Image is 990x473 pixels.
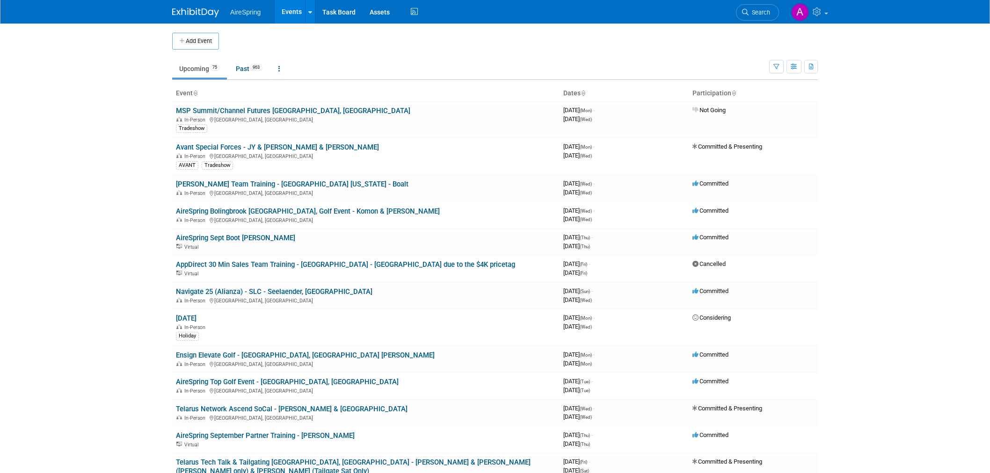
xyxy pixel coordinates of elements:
span: - [593,405,595,412]
div: [GEOGRAPHIC_DATA], [GEOGRAPHIC_DATA] [176,414,556,421]
div: AVANT [176,161,198,170]
div: Tradeshow [202,161,233,170]
span: - [593,351,595,358]
span: - [593,314,595,321]
span: [DATE] [563,234,593,241]
img: In-Person Event [176,324,182,329]
span: [DATE] [563,360,592,367]
div: [GEOGRAPHIC_DATA], [GEOGRAPHIC_DATA] [176,216,556,223]
span: (Tue) [580,379,590,384]
span: (Mon) [580,352,592,358]
span: - [593,180,595,187]
span: - [593,107,595,114]
span: (Wed) [580,415,592,420]
span: (Sun) [580,289,590,294]
span: [DATE] [563,431,593,438]
span: (Mon) [580,108,592,113]
span: Not Going [692,107,726,114]
span: (Mon) [580,361,592,366]
span: [DATE] [563,314,595,321]
img: In-Person Event [176,153,182,158]
span: In-Person [184,361,208,367]
span: - [591,378,593,385]
span: - [589,260,590,267]
a: Avant Special Forces - JY & [PERSON_NAME] & [PERSON_NAME] [176,143,379,151]
div: [GEOGRAPHIC_DATA], [GEOGRAPHIC_DATA] [176,360,556,367]
img: Aila Ortiaga [791,3,809,21]
span: [DATE] [563,405,595,412]
img: Virtual Event [176,271,182,275]
div: [GEOGRAPHIC_DATA], [GEOGRAPHIC_DATA] [176,115,556,123]
a: Telarus Network Ascend SoCal - [PERSON_NAME] & [GEOGRAPHIC_DATA] [176,405,408,413]
a: AireSpring Sept Boot [PERSON_NAME] [176,234,295,242]
span: - [593,207,595,214]
span: Cancelled [692,260,726,267]
span: Committed [692,234,728,241]
span: [DATE] [563,296,592,303]
span: Committed [692,287,728,294]
span: (Thu) [580,235,590,240]
span: (Wed) [580,190,592,195]
span: (Wed) [580,298,592,303]
a: MSP Summit/Channel Futures [GEOGRAPHIC_DATA], [GEOGRAPHIC_DATA] [176,107,410,115]
span: [DATE] [563,143,595,150]
span: [DATE] [563,323,592,330]
span: Committed [692,180,728,187]
a: Navigate 25 (Alianza) - SLC - Seelaender, [GEOGRAPHIC_DATA] [176,287,372,296]
span: (Wed) [580,406,592,411]
span: - [591,234,593,241]
th: Participation [689,86,818,101]
a: [DATE] [176,314,197,322]
span: - [591,431,593,438]
a: Ensign Elevate Golf - [GEOGRAPHIC_DATA], [GEOGRAPHIC_DATA] [PERSON_NAME] [176,351,435,359]
span: [DATE] [563,413,592,420]
div: Holiday [176,332,199,340]
a: Upcoming75 [172,60,227,78]
span: In-Person [184,324,208,330]
img: In-Person Event [176,117,182,122]
a: Sort by Participation Type [731,89,736,97]
span: [DATE] [563,269,587,276]
span: (Wed) [580,153,592,158]
a: AppDirect 30 Min Sales Team Training - [GEOGRAPHIC_DATA] - [GEOGRAPHIC_DATA] due to the $4K pricetag [176,260,515,269]
span: Virtual [184,271,201,277]
div: [GEOGRAPHIC_DATA], [GEOGRAPHIC_DATA] [176,189,556,196]
th: Dates [560,86,689,101]
span: [DATE] [563,207,595,214]
span: Committed [692,431,728,438]
a: AireSpring Bolingbrook [GEOGRAPHIC_DATA], Golf Event - Komon & [PERSON_NAME] [176,207,440,215]
span: [DATE] [563,287,593,294]
span: [DATE] [563,243,590,250]
span: In-Person [184,117,208,123]
span: (Wed) [580,217,592,222]
span: Committed [692,207,728,214]
span: [DATE] [563,215,592,222]
span: Virtual [184,244,201,250]
span: In-Person [184,217,208,223]
img: In-Person Event [176,361,182,366]
div: [GEOGRAPHIC_DATA], [GEOGRAPHIC_DATA] [176,152,556,159]
span: (Tue) [580,388,590,393]
span: Committed & Presenting [692,143,762,150]
span: [DATE] [563,260,590,267]
span: AireSpring [230,8,261,16]
span: [DATE] [563,440,590,447]
a: AireSpring September Partner Training - [PERSON_NAME] [176,431,355,440]
th: Event [172,86,560,101]
span: [DATE] [563,115,592,122]
span: [DATE] [563,107,595,114]
span: (Thu) [580,433,590,438]
a: AireSpring Top Golf Event - [GEOGRAPHIC_DATA], [GEOGRAPHIC_DATA] [176,378,399,386]
span: - [591,287,593,294]
span: [DATE] [563,378,593,385]
span: In-Person [184,415,208,421]
a: Search [736,4,779,21]
img: In-Person Event [176,298,182,302]
span: (Wed) [580,117,592,122]
a: Sort by Start Date [581,89,585,97]
img: In-Person Event [176,415,182,420]
img: In-Person Event [176,217,182,222]
div: Tradeshow [176,124,207,133]
span: (Mon) [580,144,592,150]
span: (Thu) [580,442,590,447]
